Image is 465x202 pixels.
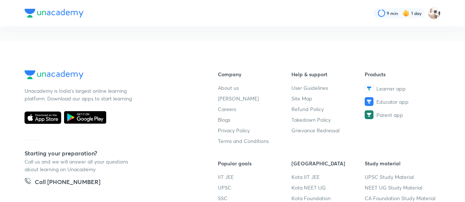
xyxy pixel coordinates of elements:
[218,105,236,113] span: Careers
[365,110,438,119] a: Parent app
[365,70,438,78] h6: Products
[218,84,291,92] a: About us
[365,173,438,181] a: UPSC Study Material
[365,159,438,167] h6: Study material
[291,184,365,191] a: Kota NEET UG
[365,84,438,93] a: Learner app
[218,126,291,134] a: Privacy Policy
[25,158,134,173] p: Call us and we will answer all your questions about learning on Unacademy
[291,126,365,134] a: Grievance Redressal
[218,116,291,124] a: Blogs
[376,111,403,119] span: Parent app
[291,194,365,202] a: Kota Foundation
[428,7,440,19] img: Pragya Singh
[218,173,291,181] a: IIT JEE
[291,95,365,102] a: Site Map
[218,95,291,102] a: [PERSON_NAME]
[25,149,194,158] h5: Starting your preparation?
[365,184,438,191] a: NEET UG Study Material
[365,97,438,106] a: Educator app
[365,194,438,202] a: CA Foundation Study Material
[25,87,134,102] p: Unacademy is India’s largest online learning platform. Download our apps to start learning
[291,105,365,113] a: Refund Policy
[218,137,291,145] a: Terms and Conditions
[365,110,373,119] img: Parent app
[291,70,365,78] h6: Help & support
[25,177,100,188] a: Call [PHONE_NUMBER]
[35,177,100,188] h5: Call [PHONE_NUMBER]
[25,70,83,79] img: Company Logo
[365,84,373,93] img: Learner app
[218,70,291,78] h6: Company
[291,116,365,124] a: Takedown Policy
[376,85,406,92] span: Learner app
[291,173,365,181] a: Kota IIT JEE
[376,98,409,106] span: Educator app
[218,184,291,191] a: UPSC
[25,70,194,81] a: Company Logo
[291,84,365,92] a: User Guidelines
[402,10,410,17] img: streak
[291,159,365,167] h6: [GEOGRAPHIC_DATA]
[218,105,291,113] a: Careers
[25,9,83,18] img: Company Logo
[218,159,291,167] h6: Popular goals
[218,194,291,202] a: SSC
[365,97,373,106] img: Educator app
